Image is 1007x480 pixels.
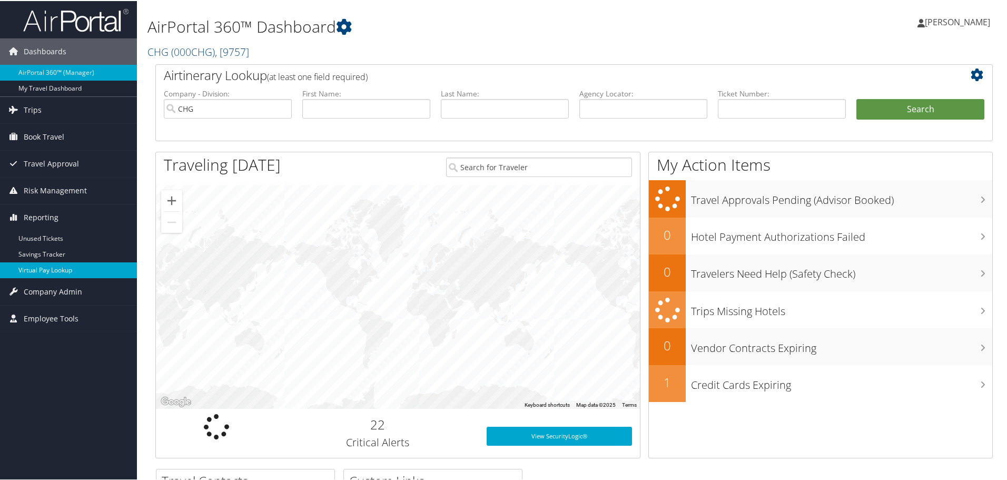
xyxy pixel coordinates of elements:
h2: 0 [649,225,686,243]
a: Travel Approvals Pending (Advisor Booked) [649,179,992,217]
input: Search for Traveler [446,156,632,176]
a: CHG [147,44,249,58]
img: airportal-logo.png [23,7,129,32]
button: Zoom in [161,189,182,210]
span: Book Travel [24,123,64,149]
span: Trips [24,96,42,122]
h3: Critical Alerts [285,434,471,449]
span: Reporting [24,203,58,230]
h3: Trips Missing Hotels [691,298,992,318]
h3: Credit Cards Expiring [691,371,992,391]
a: Trips Missing Hotels [649,290,992,328]
span: Company Admin [24,278,82,304]
button: Zoom out [161,211,182,232]
span: ( 000CHG ) [171,44,215,58]
span: (at least one field required) [267,70,368,82]
label: First Name: [302,87,430,98]
a: 0Hotel Payment Authorizations Failed [649,217,992,253]
label: Company - Division: [164,87,292,98]
h3: Travel Approvals Pending (Advisor Booked) [691,187,992,207]
span: Travel Approval [24,150,79,176]
label: Last Name: [441,87,569,98]
span: Dashboards [24,37,66,64]
h3: Hotel Payment Authorizations Failed [691,223,992,243]
button: Keyboard shortcuts [525,400,570,408]
a: 1Credit Cards Expiring [649,364,992,401]
h2: 0 [649,262,686,280]
a: Terms (opens in new tab) [622,401,637,407]
h3: Travelers Need Help (Safety Check) [691,260,992,280]
button: Search [856,98,984,119]
span: , [ 9757 ] [215,44,249,58]
a: View SecurityLogic® [487,426,632,445]
a: 0Travelers Need Help (Safety Check) [649,253,992,290]
h2: 1 [649,373,686,390]
span: Map data ©2025 [576,401,616,407]
span: [PERSON_NAME] [925,15,990,27]
label: Agency Locator: [579,87,707,98]
h2: 22 [285,415,471,433]
a: 0Vendor Contracts Expiring [649,327,992,364]
h1: My Action Items [649,153,992,175]
img: Google [159,394,193,408]
h3: Vendor Contracts Expiring [691,335,992,355]
span: Employee Tools [24,305,78,331]
h2: 0 [649,336,686,354]
span: Risk Management [24,177,87,203]
label: Ticket Number: [718,87,846,98]
h1: Traveling [DATE] [164,153,281,175]
a: Open this area in Google Maps (opens a new window) [159,394,193,408]
a: [PERSON_NAME] [917,5,1001,37]
h1: AirPortal 360™ Dashboard [147,15,716,37]
h2: Airtinerary Lookup [164,65,915,83]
